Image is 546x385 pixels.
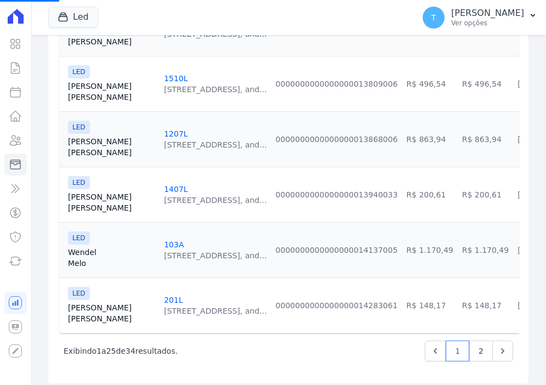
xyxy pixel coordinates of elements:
a: Previous [425,341,446,361]
td: R$ 863,94 [458,111,513,167]
a: 0000000000000000014137005 [276,246,398,254]
td: R$ 200,61 [402,167,457,222]
div: [STREET_ADDRESS], and... [164,139,266,150]
td: R$ 863,94 [402,111,457,167]
td: R$ 148,17 [458,278,513,333]
a: [DATE] [517,301,543,310]
span: LED [68,231,90,245]
a: 2 [469,341,493,361]
a: 103A [164,240,184,249]
span: 25 [106,347,116,355]
a: WendelMelo [68,247,155,269]
a: [PERSON_NAME][PERSON_NAME] [68,302,155,324]
a: [PERSON_NAME][PERSON_NAME] [68,191,155,213]
a: 1510L [164,74,187,83]
a: 0000000000000000014283061 [276,301,398,310]
a: [PERSON_NAME][PERSON_NAME] [68,81,155,103]
a: [PERSON_NAME][PERSON_NAME] [68,25,155,47]
a: [DATE] [517,135,543,144]
td: R$ 148,17 [402,278,457,333]
a: 201L [164,296,183,304]
a: 0000000000000000013940033 [276,190,398,199]
p: [PERSON_NAME] [451,8,524,19]
a: 1 [446,341,469,361]
a: 1407L [164,185,187,194]
p: Exibindo a de resultados. [64,346,178,356]
span: LED [68,176,90,189]
a: 0000000000000000013868006 [276,135,398,144]
div: [STREET_ADDRESS], and... [164,195,266,206]
td: R$ 496,54 [402,56,457,111]
a: Next [492,341,513,361]
button: T [PERSON_NAME] Ver opções [414,2,546,33]
span: LED [68,65,90,78]
td: R$ 1.170,49 [402,222,457,278]
span: 1 [96,347,101,355]
p: Ver opções [451,19,524,27]
span: LED [68,287,90,300]
span: LED [68,121,90,134]
a: [PERSON_NAME][PERSON_NAME] [68,136,155,158]
a: [DATE] [517,190,543,199]
td: R$ 496,54 [458,56,513,111]
div: [STREET_ADDRESS], and... [164,250,266,261]
a: 1207L [164,129,187,138]
td: R$ 200,61 [458,167,513,222]
td: R$ 1.170,49 [458,222,513,278]
div: [STREET_ADDRESS], and... [164,305,266,316]
a: 0000000000000000013809006 [276,80,398,88]
span: 34 [126,347,135,355]
a: [DATE] [517,246,543,254]
a: [DATE] [517,80,543,88]
div: [STREET_ADDRESS], and... [164,84,266,95]
button: Led [48,7,98,27]
span: T [431,14,436,21]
